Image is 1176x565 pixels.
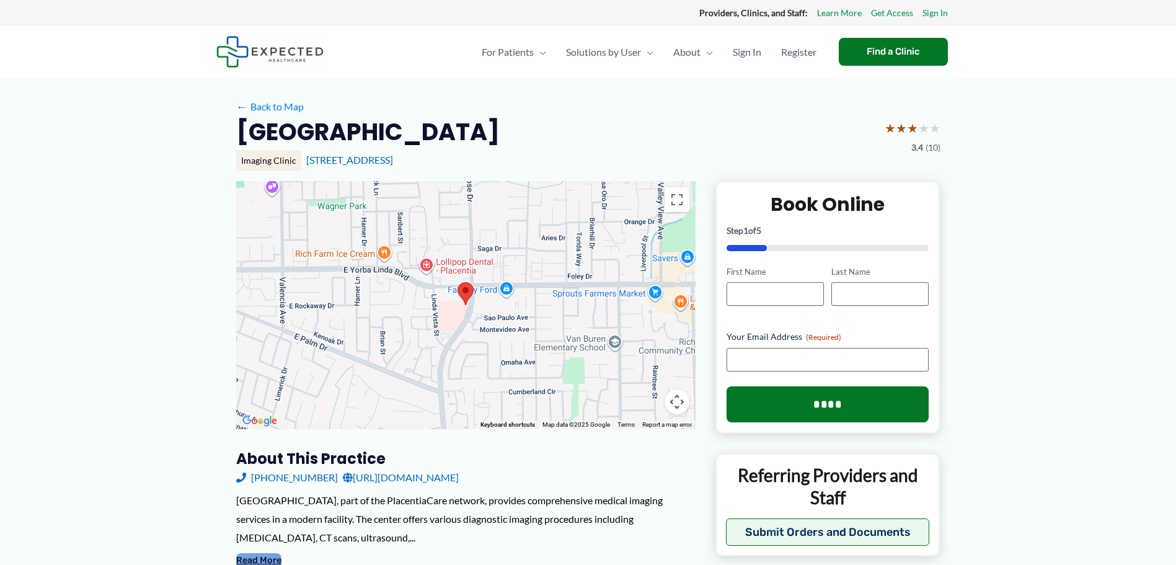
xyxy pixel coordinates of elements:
[871,5,913,21] a: Get Access
[663,30,723,74] a: AboutMenu Toggle
[726,518,930,546] button: Submit Orders and Documents
[343,468,459,487] a: [URL][DOMAIN_NAME]
[727,266,824,278] label: First Name
[472,30,556,74] a: For PatientsMenu Toggle
[817,5,862,21] a: Learn More
[699,7,808,18] strong: Providers, Clinics, and Staff:
[542,421,610,428] span: Map data ©2025 Google
[727,192,929,216] h2: Book Online
[756,225,761,236] span: 5
[534,30,546,74] span: Menu Toggle
[239,413,280,429] a: Open this area in Google Maps (opens a new window)
[480,420,535,429] button: Keyboard shortcuts
[929,117,940,140] span: ★
[733,30,761,74] span: Sign In
[642,421,692,428] a: Report a map error
[216,36,324,68] img: Expected Healthcare Logo - side, dark font, small
[236,100,248,112] span: ←
[743,225,748,236] span: 1
[726,464,930,509] p: Referring Providers and Staff
[723,30,771,74] a: Sign In
[482,30,534,74] span: For Patients
[911,140,923,156] span: 3.4
[806,332,841,342] span: (Required)
[727,226,929,235] p: Step of
[472,30,826,74] nav: Primary Site Navigation
[727,331,929,343] label: Your Email Address
[236,491,696,546] div: [GEOGRAPHIC_DATA], part of the PlacentiaCare network, provides comprehensive medical imaging serv...
[922,5,948,21] a: Sign In
[306,154,393,166] a: [STREET_ADDRESS]
[926,140,940,156] span: (10)
[641,30,653,74] span: Menu Toggle
[701,30,713,74] span: Menu Toggle
[239,413,280,429] img: Google
[566,30,641,74] span: Solutions by User
[236,150,301,171] div: Imaging Clinic
[771,30,826,74] a: Register
[839,38,948,66] a: Find a Clinic
[236,97,304,116] a: ←Back to Map
[885,117,896,140] span: ★
[236,449,696,468] h3: About this practice
[896,117,907,140] span: ★
[665,389,689,414] button: Map camera controls
[918,117,929,140] span: ★
[673,30,701,74] span: About
[617,421,635,428] a: Terms (opens in new tab)
[781,30,816,74] span: Register
[556,30,663,74] a: Solutions by UserMenu Toggle
[236,468,338,487] a: [PHONE_NUMBER]
[831,266,929,278] label: Last Name
[907,117,918,140] span: ★
[236,117,500,147] h2: [GEOGRAPHIC_DATA]
[665,187,689,212] button: Toggle fullscreen view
